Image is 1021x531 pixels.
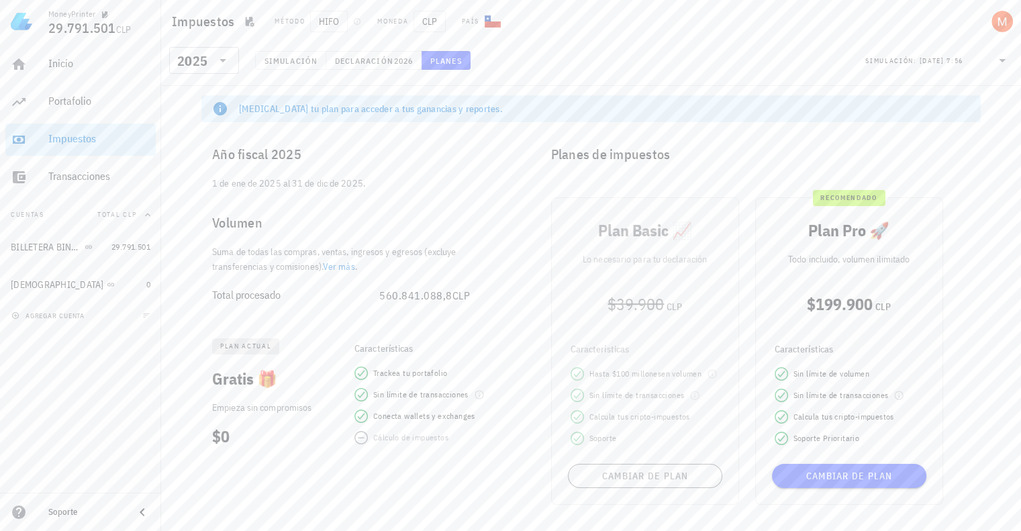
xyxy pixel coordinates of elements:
[422,51,471,70] button: Planes
[201,176,497,201] div: 1 de ene de 2025 al 31 de dic de 2025.
[865,52,919,69] div: Simulación:
[807,293,873,315] span: $199.900
[323,260,355,273] a: Ver más
[540,133,981,176] div: Planes de impuestos
[255,51,326,70] button: Simulación
[793,432,860,445] span: Soporte Prioritario
[414,11,446,32] span: CLP
[177,54,207,68] div: 2025
[462,16,479,27] div: País
[11,11,32,32] img: LedgiFi
[373,409,475,423] span: Conecta wallets y exchanges
[48,9,96,19] div: MoneyPrinter
[97,210,137,219] span: Total CLP
[212,368,277,389] span: Gratis 🎁
[857,48,1018,73] div: Simulación:[DATE] 7:56
[14,311,85,320] span: agregar cuenta
[793,410,894,424] span: Calcula tus cripto-impuestos
[5,161,156,193] a: Transacciones
[48,132,150,145] div: Impuestos
[430,56,462,66] span: Planes
[373,431,448,444] div: Cálculo de impuestos
[310,11,348,32] span: HIFO
[48,57,150,70] div: Inicio
[5,269,156,301] a: [DEMOGRAPHIC_DATA] 0
[201,133,497,176] div: Año fiscal 2025
[116,23,132,36] span: CLP
[5,124,156,156] a: Impuestos
[452,289,471,302] span: CLP
[275,16,305,27] div: Método
[201,244,497,274] div: Suma de todas las compras, ventas, ingresos y egresos (excluye transferencias y comisiones). .
[212,289,379,301] div: Total procesado
[220,338,271,354] span: plan actual
[111,242,150,252] span: 29.791.501
[264,56,318,66] span: Simulación
[326,51,422,70] button: Declaración 2026
[5,86,156,118] a: Portafolio
[772,464,926,488] button: Cambiar de plan
[48,19,116,37] span: 29.791.501
[212,426,230,447] span: $0
[5,48,156,81] a: Inicio
[5,231,156,263] a: BILLETERA BINANCE 29.791.501
[172,11,240,32] h1: Impuestos
[820,190,877,206] span: recomendado
[991,11,1013,32] div: avatar
[919,54,963,68] div: [DATE] 7:56
[212,400,336,415] p: Empieza sin compromisos
[201,201,497,244] div: Volumen
[767,252,932,267] p: Todo incluido, volumen ilimitado
[8,309,91,322] button: agregar cuenta
[393,56,413,66] span: 2026
[777,470,921,482] span: Cambiar de plan
[373,388,469,401] span: Sin límite de transacciones
[11,279,104,291] div: [DEMOGRAPHIC_DATA]
[48,507,124,518] div: Soporte
[11,242,82,253] div: BILLETERA BINANCE
[146,279,150,289] span: 0
[239,103,503,115] span: [MEDICAL_DATA] tu plan para acceder a tus ganancias y reportes.
[793,389,889,402] span: Sin límite de transacciones
[334,56,393,66] span: Declaración
[169,47,239,74] div: 2025
[48,95,150,107] div: Portafolio
[875,301,890,313] span: CLP
[5,199,156,231] button: CuentasTotal CLP
[379,289,452,302] span: 560.841.088,8
[793,367,869,381] span: Sin límite de volumen
[485,13,501,30] div: CL-icon
[808,220,889,241] span: Plan Pro 🚀
[373,367,447,380] span: Trackea tu portafolio
[377,16,408,27] div: Moneda
[48,170,150,183] div: Transacciones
